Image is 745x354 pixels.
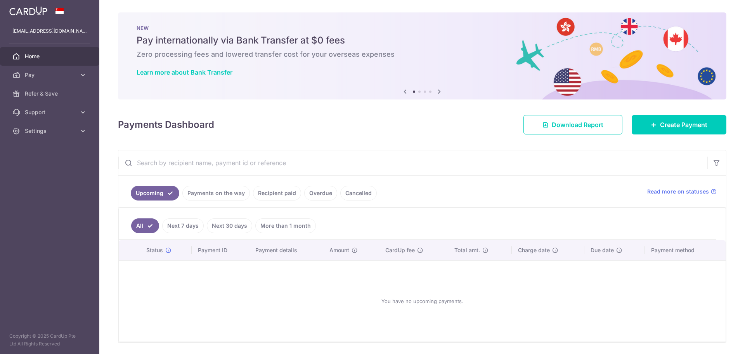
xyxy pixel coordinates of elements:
p: NEW [137,25,708,31]
a: All [131,218,159,233]
h4: Payments Dashboard [118,118,214,132]
a: Next 30 days [207,218,252,233]
span: Amount [329,246,349,254]
input: Search by recipient name, payment id or reference [118,150,707,175]
span: CardUp fee [385,246,415,254]
span: Refer & Save [25,90,76,98]
span: Support [25,108,76,116]
a: Overdue [304,186,337,201]
a: Read more on statuses [647,188,717,195]
th: Payment method [645,240,726,260]
span: Download Report [552,120,603,129]
span: Settings [25,127,76,135]
span: Total amt. [454,246,480,254]
span: Read more on statuses [647,188,709,195]
span: Charge date [518,246,550,254]
th: Payment ID [192,240,249,260]
span: Create Payment [660,120,707,129]
img: CardUp [9,6,47,16]
span: Home [25,52,76,60]
img: Bank transfer banner [118,12,726,99]
a: More than 1 month [255,218,316,233]
h6: Zero processing fees and lowered transfer cost for your overseas expenses [137,50,708,59]
span: Status [146,246,163,254]
a: Learn more about Bank Transfer [137,68,232,76]
a: Create Payment [632,115,726,134]
a: Recipient paid [253,186,301,201]
a: Cancelled [340,186,377,201]
a: Download Report [523,115,622,134]
p: [EMAIL_ADDRESS][DOMAIN_NAME] [12,27,87,35]
a: Next 7 days [162,218,204,233]
a: Payments on the way [182,186,250,201]
th: Payment details [249,240,324,260]
a: Upcoming [131,186,179,201]
div: You have no upcoming payments. [128,267,716,335]
span: Due date [591,246,614,254]
span: Pay [25,71,76,79]
h5: Pay internationally via Bank Transfer at $0 fees [137,34,708,47]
